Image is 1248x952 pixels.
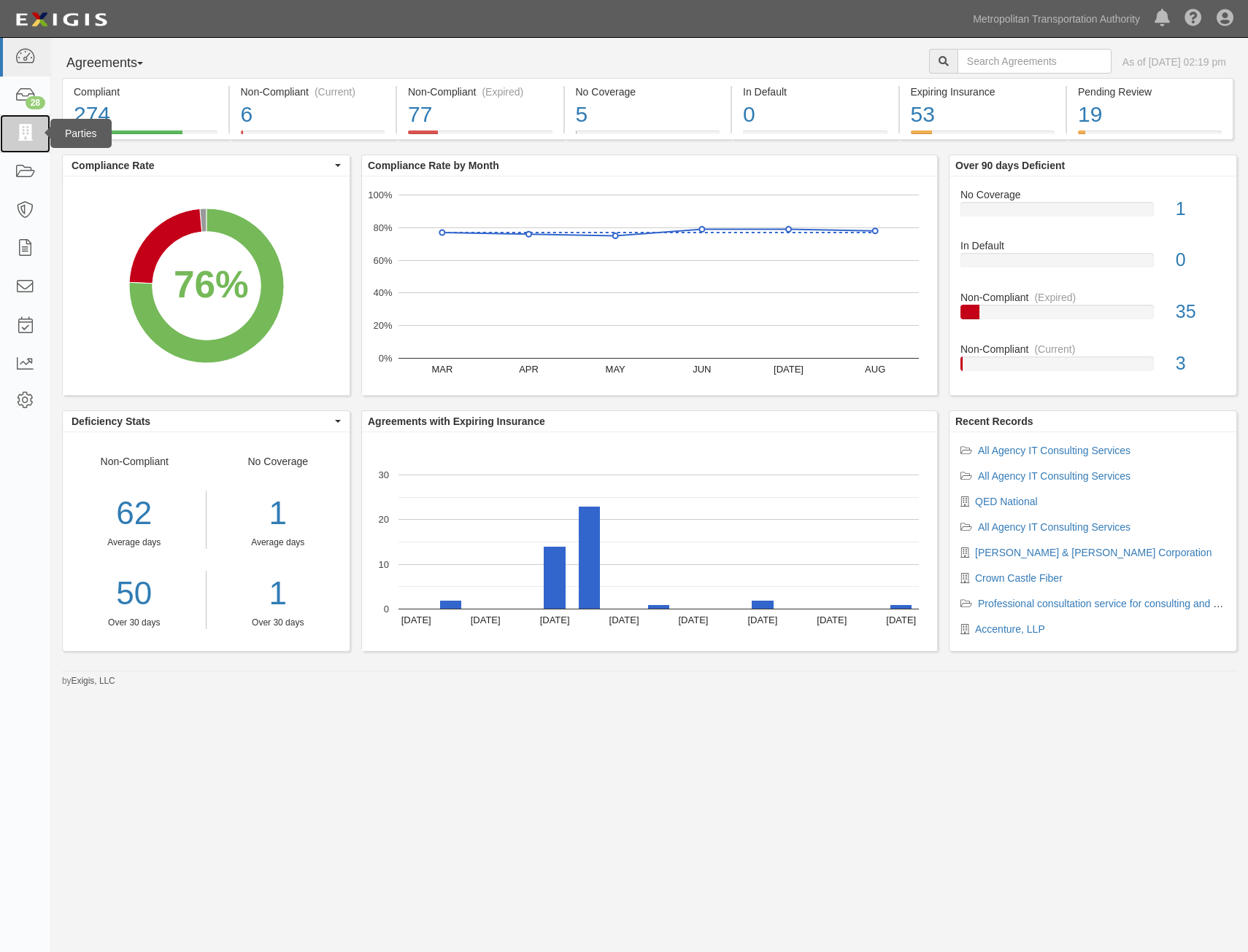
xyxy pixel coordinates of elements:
[379,558,389,569] text: 10
[63,617,206,629] div: Over 30 days
[1165,351,1236,377] div: 3
[62,130,228,142] a: Compliant274
[975,572,1063,584] a: Crown Castle Fiber
[379,469,389,480] text: 30
[911,99,1055,130] div: 53
[1165,247,1236,273] div: 0
[379,353,393,364] text: 0%
[774,364,804,375] text: [DATE]
[950,290,1236,305] div: Non-Compliant
[174,258,249,311] div: 76%
[368,415,545,427] b: Agreements with Expiring Insurance
[368,190,393,200] text: 100%
[975,623,1045,635] a: Accenture, LLP
[519,364,539,375] text: APR
[743,99,887,130] div: 0
[63,537,206,549] div: Average days
[397,130,563,142] a: Non-Compliant(Expired)77
[960,342,1225,383] a: Non-Compliant(Current)3
[1034,290,1076,305] div: (Expired)
[743,85,887,99] div: In Default
[408,85,552,99] div: Non-Compliant (Expired)
[817,614,847,625] text: [DATE]
[958,49,1112,74] input: Search Agreements
[230,130,396,142] a: Non-Compliant(Current)6
[1185,10,1202,28] i: Help Center - Complianz
[373,254,392,265] text: 60%
[471,614,501,625] text: [DATE]
[978,521,1130,533] a: All Agency IT Consulting Services
[955,415,1033,427] b: Recent Records
[1078,85,1222,99] div: Pending Review
[693,364,711,375] text: JUN
[960,290,1225,342] a: Non-Compliant(Expired)35
[72,414,331,429] span: Deficiency Stats
[362,176,937,395] svg: A chart.
[1078,99,1222,130] div: 19
[241,85,385,99] div: Non-Compliant (Current)
[576,99,720,130] div: 5
[401,614,431,625] text: [DATE]
[315,85,355,99] div: (Current)
[1122,55,1226,69] div: As of [DATE] 02:19 pm
[26,96,45,109] div: 28
[63,491,206,537] div: 62
[960,187,1225,239] a: No Coverage1
[606,364,626,375] text: MAY
[911,85,1055,99] div: Expiring Insurance
[207,454,350,629] div: No Coverage
[955,160,1065,171] b: Over 90 days Deficient
[678,614,708,625] text: [DATE]
[865,364,885,375] text: AUG
[241,99,385,130] div: 6
[11,7,112,33] img: logo-5460c22ac91f19d4615b14bd174203de0afe785f0fc80cf4dbbc73dc1793850b.png
[362,432,937,651] svg: A chart.
[379,514,389,525] text: 20
[72,676,115,686] a: Exigis, LLC
[975,496,1038,507] a: QED National
[63,176,350,395] svg: A chart.
[373,222,392,233] text: 80%
[368,160,499,171] b: Compliance Rate by Month
[63,411,350,432] button: Deficiency Stats
[732,130,898,142] a: In Default0
[950,238,1236,253] div: In Default
[217,537,339,549] div: Average days
[1165,196,1236,222] div: 1
[960,238,1225,290] a: In Default0
[63,454,207,629] div: Non-Compliant
[540,614,570,625] text: [DATE]
[373,287,392,298] text: 40%
[63,571,206,617] a: 50
[966,4,1147,34] a: Metropolitan Transportation Authority
[482,85,523,99] div: (Expired)
[978,445,1130,456] a: All Agency IT Consulting Services
[373,320,392,331] text: 20%
[217,571,339,617] a: 1
[950,342,1236,356] div: Non-Compliant
[72,158,331,173] span: Compliance Rate
[74,99,217,130] div: 274
[950,187,1236,202] div: No Coverage
[900,130,1066,142] a: Expiring Insurance53
[1034,342,1075,356] div: (Current)
[609,614,639,625] text: [DATE]
[408,99,552,130] div: 77
[747,614,777,625] text: [DATE]
[975,547,1212,558] a: [PERSON_NAME] & [PERSON_NAME] Corporation
[62,49,172,78] button: Agreements
[384,604,389,614] text: 0
[74,85,217,99] div: Compliant
[63,155,350,176] button: Compliance Rate
[886,614,916,625] text: [DATE]
[217,491,339,537] div: 1
[1165,299,1236,325] div: 35
[565,130,731,142] a: No Coverage5
[978,470,1130,482] a: All Agency IT Consulting Services
[1067,130,1233,142] a: Pending Review19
